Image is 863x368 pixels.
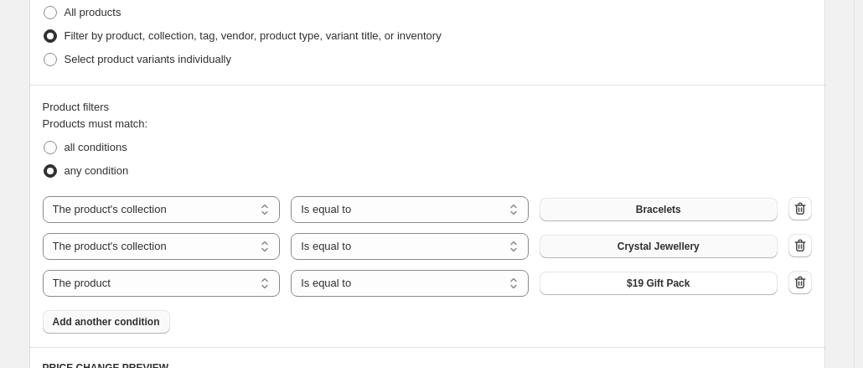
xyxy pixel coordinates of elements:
[43,99,812,116] div: Product filters
[65,29,442,42] span: Filter by product, collection, tag, vendor, product type, variant title, or inventory
[65,164,129,177] span: any condition
[636,203,681,216] span: Bracelets
[65,141,127,153] span: all conditions
[540,198,778,221] button: Bracelets
[540,272,778,295] button: $19 Gift Pack
[43,117,148,130] span: Products must match:
[65,6,121,18] span: All products
[53,315,160,329] span: Add another condition
[65,53,231,65] span: Select product variants individually
[540,235,778,258] button: Crystal Jewellery
[43,310,170,334] button: Add another condition
[627,277,690,290] span: $19 Gift Pack
[618,240,700,253] span: Crystal Jewellery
